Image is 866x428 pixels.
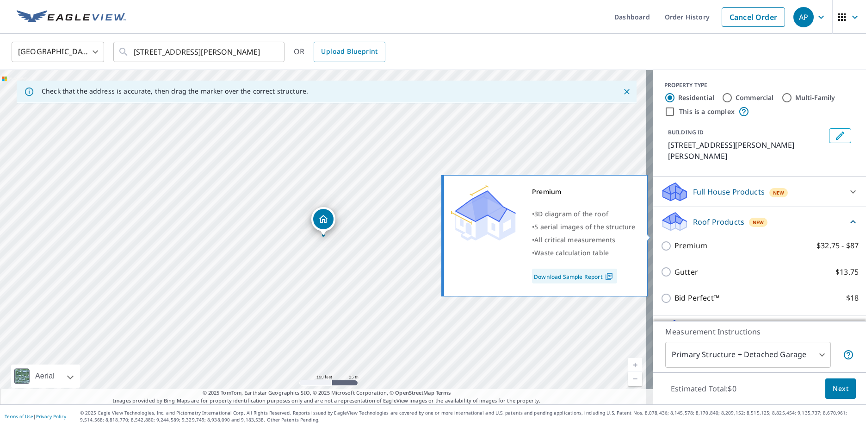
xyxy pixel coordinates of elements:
[395,389,434,396] a: OpenStreetMap
[532,185,636,198] div: Premium
[294,42,385,62] div: OR
[665,326,854,337] p: Measurement Instructions
[628,358,642,372] a: Current Level 18, Zoom In
[5,413,33,420] a: Terms of Use
[833,383,848,395] span: Next
[603,272,615,281] img: Pdf Icon
[843,349,854,360] span: Your report will include the primary structure and a detached garage if one exists.
[532,233,636,246] div: •
[436,389,451,396] a: Terms
[793,7,814,27] div: AP
[668,128,704,136] p: BUILDING ID
[693,186,765,197] p: Full House Products
[661,181,859,203] div: Full House ProductsNew
[321,46,377,57] span: Upload Blueprint
[835,266,859,278] p: $13.75
[451,185,516,241] img: Premium
[674,292,719,304] p: Bid Perfect™
[534,248,609,257] span: Waste calculation table
[532,220,636,233] div: •
[534,222,635,231] span: 5 aerial images of the structure
[665,342,831,368] div: Primary Structure + Detached Garage
[753,219,764,226] span: New
[314,42,385,62] a: Upload Blueprint
[674,266,698,278] p: Gutter
[532,246,636,259] div: •
[534,209,608,218] span: 3D diagram of the roof
[311,207,335,236] div: Dropped pin, building 1, Residential property, 84 Berea Rd Walden, NY 12586
[678,93,714,102] label: Residential
[628,372,642,386] a: Current Level 18, Zoom Out
[621,86,633,98] button: Close
[674,240,707,252] p: Premium
[795,93,835,102] label: Multi-Family
[5,414,66,419] p: |
[736,93,774,102] label: Commercial
[12,39,104,65] div: [GEOGRAPHIC_DATA]
[817,240,859,252] p: $32.75 - $87
[693,216,744,227] p: Roof Products
[663,378,744,399] p: Estimated Total: $0
[661,211,859,233] div: Roof ProductsNew
[668,139,825,162] p: [STREET_ADDRESS][PERSON_NAME][PERSON_NAME]
[11,365,80,388] div: Aerial
[722,7,785,27] a: Cancel Order
[825,378,856,399] button: Next
[829,128,851,143] button: Edit building 1
[203,389,451,397] span: © 2025 TomTom, Earthstar Geographics SIO, © 2025 Microsoft Corporation, ©
[664,81,855,89] div: PROPERTY TYPE
[17,10,126,24] img: EV Logo
[80,409,861,423] p: © 2025 Eagle View Technologies, Inc. and Pictometry International Corp. All Rights Reserved. Repo...
[42,87,308,95] p: Check that the address is accurate, then drag the marker over the correct structure.
[134,39,266,65] input: Search by address or latitude-longitude
[32,365,57,388] div: Aerial
[36,413,66,420] a: Privacy Policy
[532,208,636,220] div: •
[846,292,859,304] p: $18
[534,235,615,244] span: All critical measurements
[532,269,617,283] a: Download Sample Report
[773,189,785,196] span: New
[661,319,859,341] div: Solar ProductsNew
[679,107,735,116] label: This is a complex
